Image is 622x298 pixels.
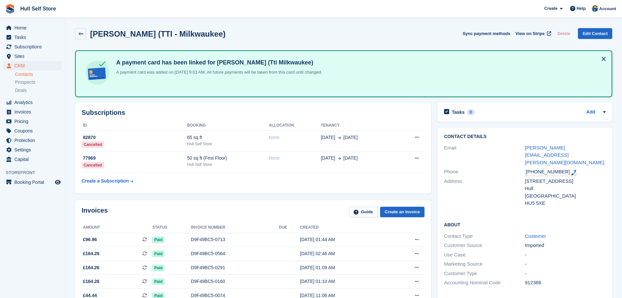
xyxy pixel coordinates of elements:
[444,251,525,259] div: Use Case
[321,120,396,131] th: Tenancy
[3,33,62,42] a: menu
[14,98,54,107] span: Analytics
[300,236,390,243] div: [DATE] 01:44 AM
[599,6,616,12] span: Account
[5,4,15,14] img: stora-icon-8386f47178a22dfd0bd8f6a31ec36ba5ce8667c1dd55bd0f319d3a0aa187defe.svg
[15,79,62,86] a: Prospects
[114,69,322,76] p: A payment card was added on [DATE] 9:01 AM. All future payments will be taken from this card unti...
[3,52,62,61] a: menu
[525,185,606,192] div: Hull
[444,134,606,139] h2: Contact Details
[6,169,65,176] span: Storefront
[444,168,525,176] div: Phone
[571,169,576,175] img: hfpfyWBK5wQHBAGPgDf9c6qAYOxxMAAAAASUVORK5CYII=
[191,236,279,243] div: D9F49BC5-0713
[3,178,62,187] a: menu
[187,141,269,147] div: Hull Self Store
[90,29,226,38] h2: [PERSON_NAME] (TTI - Milkwaukee)
[349,207,378,218] a: Guide
[187,120,269,131] th: Booking
[82,178,129,184] div: Create a Subscription
[82,134,187,141] div: 82870
[152,278,164,285] span: Paid
[82,222,152,233] th: Amount
[18,3,58,14] a: Hull Self Store
[300,222,390,233] th: Created
[452,109,465,115] h2: Tasks
[3,107,62,116] a: menu
[300,250,390,257] div: [DATE] 02:46 AM
[82,120,187,131] th: ID
[14,52,54,61] span: Sites
[444,242,525,249] div: Customer Source
[586,109,595,116] a: Add
[444,178,525,207] div: Address
[84,59,111,86] img: card-linked-ebf98d0992dc2aeb22e95c0e3c79077019eb2392cfd83c6a337811c24bc77127.svg
[321,134,335,141] span: [DATE]
[114,59,322,66] h4: A payment card has been linked for [PERSON_NAME] (Tti Milkwaukee)
[14,117,54,126] span: Pricing
[3,23,62,32] a: menu
[525,200,606,207] div: HU5 5XE
[578,28,612,39] a: Edit Contact
[82,162,104,168] div: Cancelled
[82,109,424,116] h2: Subscriptions
[513,28,552,39] a: View on Stripe
[444,233,525,240] div: Contact Type
[83,236,97,243] span: £96.96
[555,28,573,39] button: Delete
[187,155,269,162] div: 50 sq ft (First Floor)
[463,28,510,39] button: Sync payment methods
[3,61,62,70] a: menu
[525,168,577,176] div: Call: +447885473719
[525,260,606,268] div: -
[279,222,300,233] th: Due
[82,207,108,218] h2: Invoices
[321,155,335,162] span: [DATE]
[14,126,54,135] span: Coupons
[14,33,54,42] span: Tasks
[15,79,35,85] span: Prospects
[3,145,62,154] a: menu
[3,42,62,51] a: menu
[191,222,279,233] th: Invoice number
[444,221,606,228] h2: About
[83,278,100,285] span: £164.26
[152,222,191,233] th: Status
[544,5,557,12] span: Create
[14,145,54,154] span: Settings
[300,264,390,271] div: [DATE] 01:09 AM
[83,250,100,257] span: £164.26
[525,242,606,249] div: Imported
[14,23,54,32] span: Home
[187,162,269,167] div: Hull Self Store
[269,120,321,131] th: Allocation
[444,260,525,268] div: Marketing Source
[14,107,54,116] span: Invoices
[525,251,606,259] div: -
[14,42,54,51] span: Subscriptions
[14,155,54,164] span: Capital
[82,141,104,148] div: Cancelled
[191,250,279,257] div: D9F49BC5-0564
[525,233,546,239] a: Customer
[444,270,525,277] div: Customer Type
[380,207,424,218] a: Create an Invoice
[152,251,164,257] span: Paid
[577,5,586,12] span: Help
[82,155,187,162] div: 77969
[444,144,525,167] div: Email
[525,270,606,277] div: -
[3,136,62,145] a: menu
[525,178,606,185] div: [STREET_ADDRESS]
[269,134,321,141] div: None
[3,98,62,107] a: menu
[269,155,321,162] div: None
[3,155,62,164] a: menu
[82,175,133,187] a: Create a Subscription
[525,192,606,200] div: [GEOGRAPHIC_DATA]
[54,178,62,186] a: Preview store
[467,109,475,115] div: 0
[516,30,545,37] span: View on Stripe
[14,61,54,70] span: CRM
